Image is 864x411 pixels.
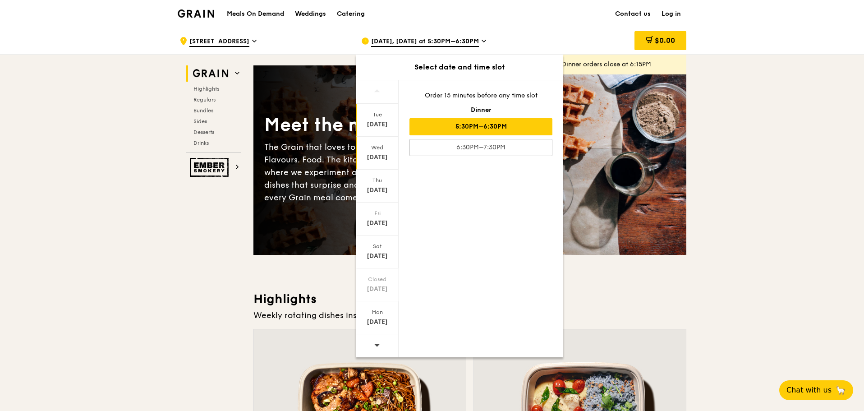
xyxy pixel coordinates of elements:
div: [DATE] [357,153,397,162]
div: Thu [357,177,397,184]
div: Fri [357,210,397,217]
div: [DATE] [357,285,397,294]
div: Dinner orders close at 6:15PM [562,60,679,69]
span: 🦙 [835,385,846,396]
div: [DATE] [357,120,397,129]
span: $0.00 [655,36,675,45]
div: Dinner [409,106,552,115]
a: Weddings [290,0,331,28]
div: The Grain that loves to play. With ingredients. Flavours. Food. The kitchen is our happy place, w... [264,141,470,204]
div: [DATE] [357,186,397,195]
span: Desserts [193,129,214,135]
div: [DATE] [357,219,397,228]
span: Regulars [193,97,216,103]
span: [STREET_ADDRESS] [189,37,249,47]
h1: Meals On Demand [227,9,284,18]
img: Grain web logo [190,65,231,82]
img: Grain [178,9,214,18]
span: Sides [193,118,207,125]
div: Closed [357,276,397,283]
div: Weddings [295,0,326,28]
div: [DATE] [357,318,397,327]
span: Drinks [193,140,209,146]
a: Log in [656,0,686,28]
div: 5:30PM–6:30PM [409,118,552,135]
div: 6:30PM–7:30PM [409,139,552,156]
div: Tue [357,111,397,118]
div: [DATE] [357,252,397,261]
div: Meet the new Grain [264,113,470,137]
div: Order 15 minutes before any time slot [409,91,552,100]
span: Bundles [193,107,213,114]
span: Highlights [193,86,219,92]
span: Chat with us [786,385,832,396]
div: Mon [357,309,397,316]
img: Ember Smokery web logo [190,158,231,177]
div: Select date and time slot [356,62,563,73]
button: Chat with us🦙 [779,380,853,400]
div: Weekly rotating dishes inspired by flavours from around the world. [253,309,686,322]
div: Wed [357,144,397,151]
span: [DATE], [DATE] at 5:30PM–6:30PM [371,37,479,47]
div: Catering [337,0,365,28]
a: Contact us [610,0,656,28]
h3: Highlights [253,291,686,307]
a: Catering [331,0,370,28]
div: Sat [357,243,397,250]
